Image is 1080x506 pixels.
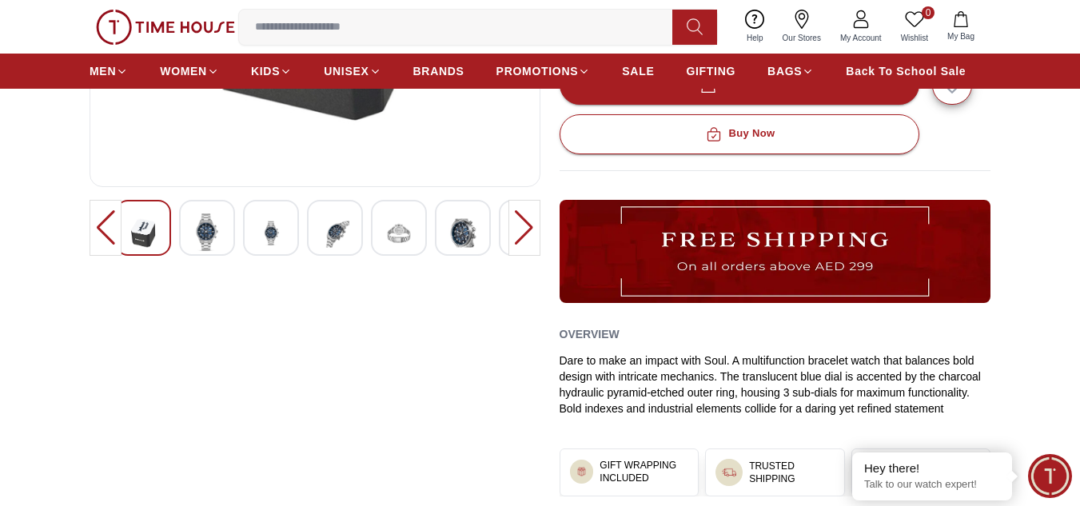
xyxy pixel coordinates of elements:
span: 0 [922,6,935,19]
img: ... [96,10,235,45]
button: Buy Now [560,114,919,154]
a: 0Wishlist [891,6,938,47]
span: My Bag [941,30,981,42]
span: My Account [834,32,888,44]
a: WOMEN [160,57,219,86]
span: MEN [90,63,116,79]
div: Buy Now [703,125,775,143]
a: BRANDS [413,57,464,86]
span: Wishlist [895,32,935,44]
span: SALE [622,63,654,79]
img: POLICE SOUL Men's Multifunction Blue Dial Watch - PEWGK0053901 [385,213,413,253]
a: Back To School Sale [846,57,966,86]
span: PROMOTIONS [496,63,579,79]
p: Talk to our watch expert! [864,478,1000,492]
span: GIFTING [686,63,735,79]
h3: TRUSTED SHIPPING [749,460,834,485]
div: Hey there! [864,460,1000,476]
a: KIDS [251,57,292,86]
div: Chat Widget [1028,454,1072,498]
span: BRANDS [413,63,464,79]
span: WOMEN [160,63,207,79]
img: POLICE SOUL Men's Multifunction Blue Dial Watch - PEWGK0053901 [448,213,477,253]
img: ... [576,466,588,477]
a: Help [737,6,773,47]
img: ... [560,200,991,303]
img: POLICE SOUL Men's Multifunction Blue Dial Watch - PEWGK0053901 [257,213,285,253]
span: UNISEX [324,63,369,79]
a: GIFTING [686,57,735,86]
a: MEN [90,57,128,86]
div: Dare to make an impact with Soul. A multifunction bracelet watch that balances bold design with i... [560,353,991,416]
a: BAGS [767,57,814,86]
h2: Overview [560,322,620,346]
span: Back To School Sale [846,63,966,79]
button: My Bag [938,8,984,46]
a: UNISEX [324,57,381,86]
img: POLICE SOUL Men's Multifunction Blue Dial Watch - PEWGK0053901 [129,213,157,253]
a: SALE [622,57,654,86]
span: Our Stores [776,32,827,44]
a: Our Stores [773,6,831,47]
a: PROMOTIONS [496,57,591,86]
img: ... [722,465,736,480]
img: POLICE SOUL Men's Multifunction Blue Dial Watch - PEWGK0053901 [193,213,221,251]
img: POLICE SOUL Men's Multifunction Blue Dial Watch - PEWGK0053901 [321,213,349,253]
span: KIDS [251,63,280,79]
span: BAGS [767,63,802,79]
span: Help [740,32,770,44]
h3: GIFT WRAPPING INCLUDED [600,459,688,484]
